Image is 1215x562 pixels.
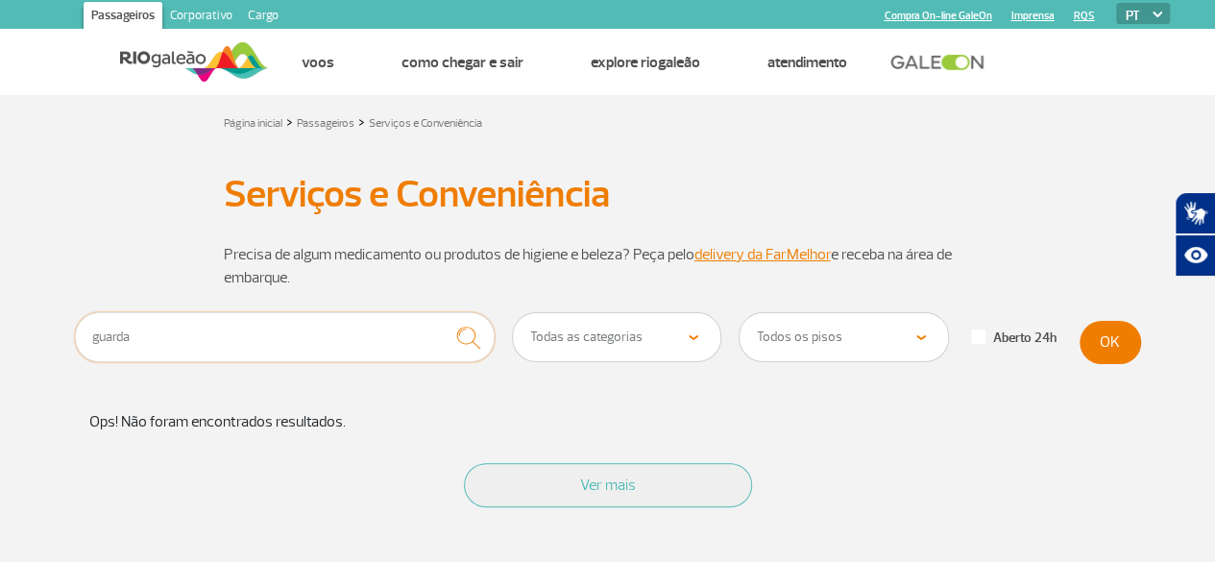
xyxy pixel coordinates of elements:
[286,110,293,133] a: >
[75,410,1141,433] p: Ops! Não foram encontrados resultados.
[162,2,240,33] a: Corporativo
[591,53,700,72] a: Explore RIOgaleão
[224,178,992,210] h1: Serviços e Conveniência
[302,53,334,72] a: Voos
[358,110,365,133] a: >
[224,243,992,289] p: Precisa de algum medicamento ou produtos de higiene e beleza? Peça pelo e receba na área de embar...
[1073,10,1094,22] a: RQS
[1010,10,1054,22] a: Imprensa
[1080,321,1141,364] button: OK
[971,330,1057,347] label: Aberto 24h
[84,2,162,33] a: Passageiros
[694,245,831,264] a: delivery da FarMelhor
[464,463,752,507] button: Ver mais
[75,312,496,362] input: Digite o que procura
[1175,192,1215,277] div: Plugin de acessibilidade da Hand Talk.
[369,116,482,131] a: Serviços e Conveniência
[767,53,847,72] a: Atendimento
[224,116,282,131] a: Página inicial
[401,53,523,72] a: Como chegar e sair
[1175,234,1215,277] button: Abrir recursos assistivos.
[297,116,354,131] a: Passageiros
[240,2,286,33] a: Cargo
[884,10,991,22] a: Compra On-line GaleOn
[1175,192,1215,234] button: Abrir tradutor de língua de sinais.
